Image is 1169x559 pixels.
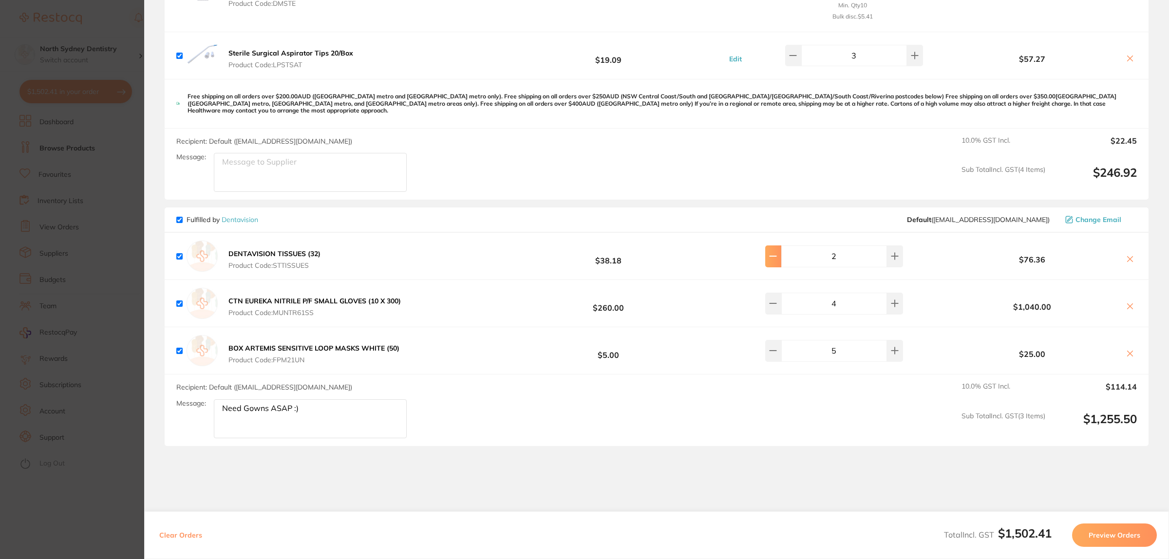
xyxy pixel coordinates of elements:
span: Change Email [1075,216,1121,224]
span: Sub Total Incl. GST ( 3 Items) [962,412,1045,439]
button: Change Email [1062,215,1137,224]
span: 10.0 % GST Incl. [962,136,1045,158]
output: $246.92 [1053,166,1137,192]
span: 10.0 % GST Incl. [962,382,1045,404]
span: kcdona@bigpond.net.au [907,216,1050,224]
output: $1,255.50 [1053,412,1137,439]
button: Sterile Surgical Aspirator Tips 20/Box Product Code:LPSTSAT [226,49,356,69]
b: $5.00 [512,342,704,360]
textarea: Need Gowns ASAP :) [214,399,407,438]
a: Dentavision [222,215,258,224]
span: Product Code: FPM21UN [228,356,399,364]
b: CTN EUREKA NITRILE P/F SMALL GLOVES (10 X 300) [228,297,401,305]
b: $76.36 [945,255,1119,264]
img: empty.jpg [187,335,218,366]
img: empty.jpg [187,288,218,319]
span: Recipient: Default ( [EMAIL_ADDRESS][DOMAIN_NAME] ) [176,137,352,146]
p: Fulfilled by [187,216,258,224]
button: BOX ARTEMIS SENSITIVE LOOP MASKS WHITE (50) Product Code:FPM21UN [226,344,402,364]
button: CTN EUREKA NITRILE P/F SMALL GLOVES (10 X 300) Product Code:MUNTR61SS [226,297,404,317]
b: BOX ARTEMIS SENSITIVE LOOP MASKS WHITE (50) [228,344,399,353]
img: bXZyNHk2Ng [187,40,218,71]
b: $260.00 [512,295,704,313]
label: Message: [176,399,206,408]
b: $25.00 [945,350,1119,358]
p: Free shipping on all orders over $200.00AUD ([GEOGRAPHIC_DATA] metro and [GEOGRAPHIC_DATA] metro ... [188,93,1137,114]
b: Sterile Surgical Aspirator Tips 20/Box [228,49,353,57]
output: $114.14 [1053,382,1137,404]
b: DENTAVISION TISSUES (32) [228,249,321,258]
b: $38.18 [512,247,704,265]
button: DENTAVISION TISSUES (32) Product Code:STTISSUES [226,249,323,270]
span: Product Code: MUNTR61SS [228,309,401,317]
button: Clear Orders [156,523,205,547]
b: Default [907,215,931,224]
button: Preview Orders [1072,523,1157,547]
img: empty.jpg [187,241,218,272]
label: Message: [176,153,206,161]
button: Edit [726,55,745,63]
output: $22.45 [1053,136,1137,158]
b: $57.27 [945,55,1119,63]
span: Recipient: Default ( [EMAIL_ADDRESS][DOMAIN_NAME] ) [176,383,352,391]
small: Min. Qty 10 [838,2,867,9]
b: $19.09 [512,47,704,65]
span: Product Code: LPSTSAT [228,61,353,69]
b: $1,040.00 [945,302,1119,311]
span: Total Incl. GST [944,530,1052,540]
small: Bulk disc. $5.41 [832,13,873,20]
span: Product Code: STTISSUES [228,261,321,269]
span: Sub Total Incl. GST ( 4 Items) [962,166,1045,192]
b: $1,502.41 [998,526,1052,540]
